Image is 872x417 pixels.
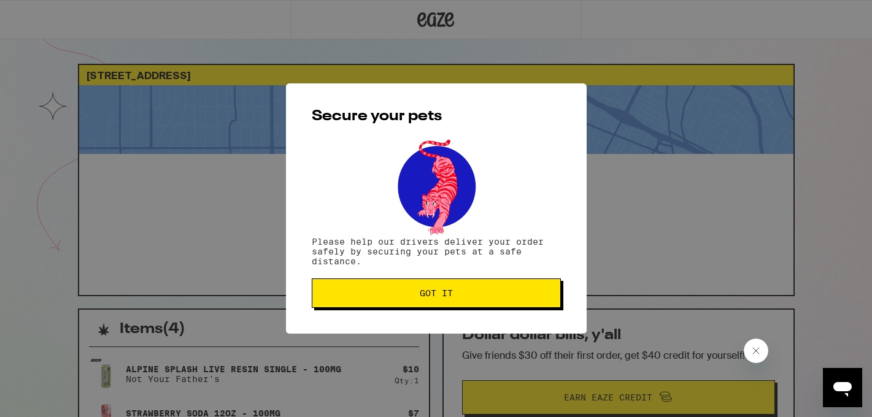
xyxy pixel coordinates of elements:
[420,289,453,297] span: Got it
[7,9,88,18] span: Hi. Need any help?
[823,368,862,407] iframe: Button to launch messaging window
[386,136,487,237] img: pets
[312,109,561,124] h2: Secure your pets
[312,237,561,266] p: Please help our drivers deliver your order safely by securing your pets at a safe distance.
[312,278,561,308] button: Got it
[744,339,768,363] iframe: Close message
